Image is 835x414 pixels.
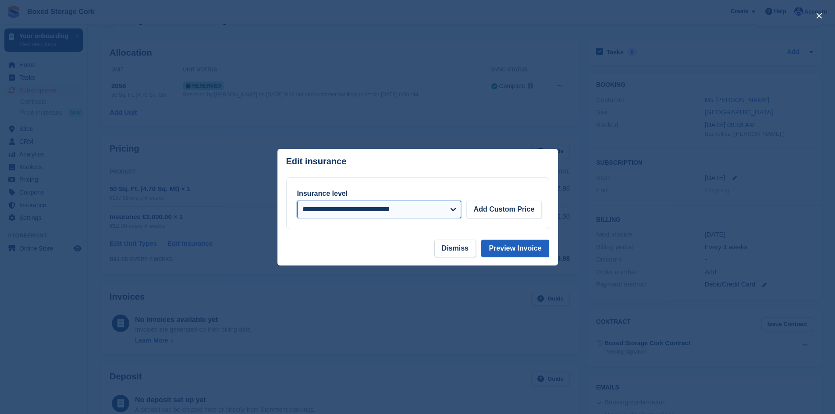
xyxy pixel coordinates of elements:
[286,156,347,166] p: Edit insurance
[812,9,826,23] button: close
[481,240,549,257] button: Preview Invoice
[434,240,476,257] button: Dismiss
[466,201,542,218] button: Add Custom Price
[297,190,348,197] label: Insurance level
